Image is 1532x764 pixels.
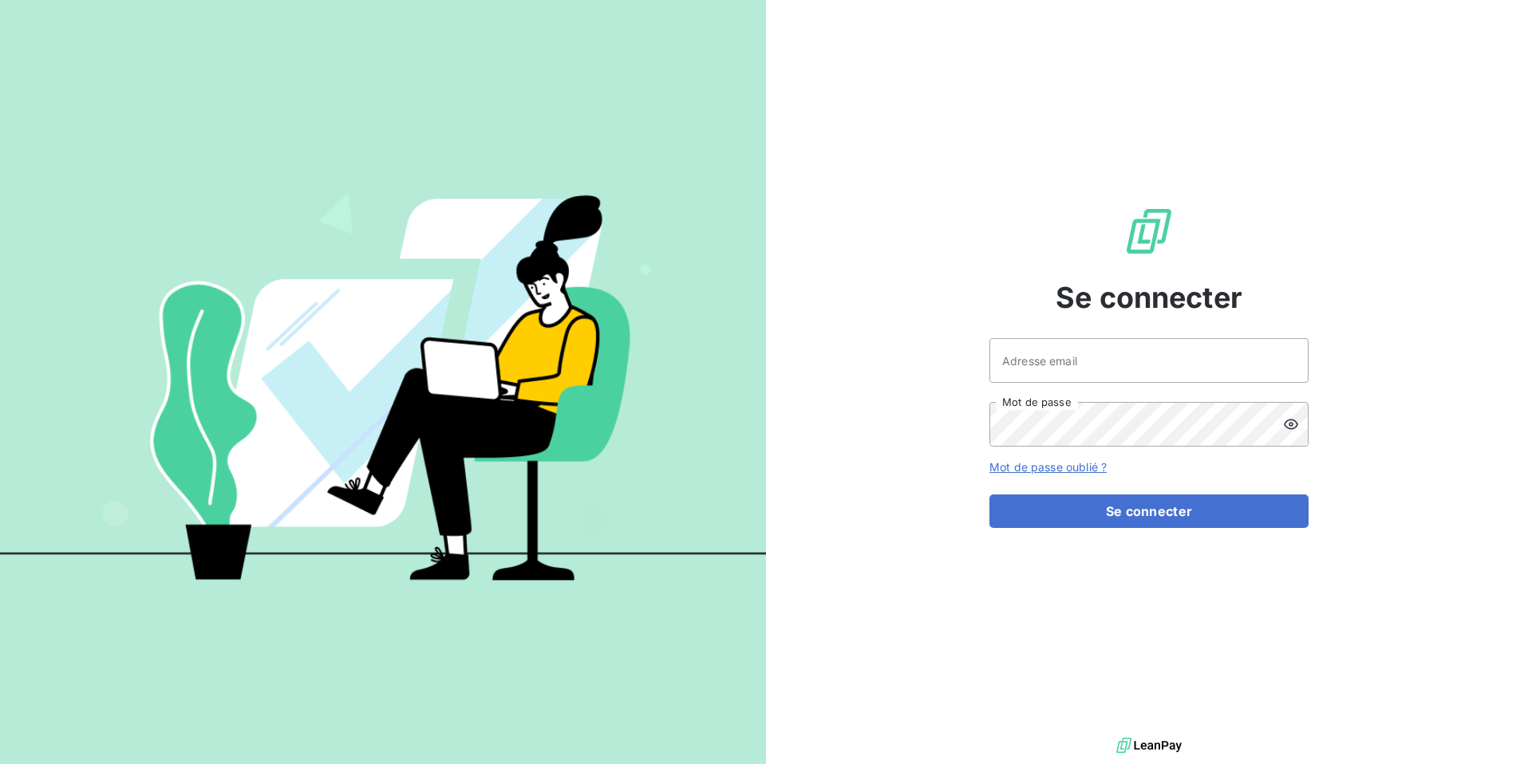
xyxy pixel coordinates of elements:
[989,338,1309,383] input: placeholder
[989,494,1309,528] button: Se connecter
[1056,276,1242,319] span: Se connecter
[1116,734,1182,758] img: logo
[1123,206,1175,257] img: Logo LeanPay
[989,460,1107,474] a: Mot de passe oublié ?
